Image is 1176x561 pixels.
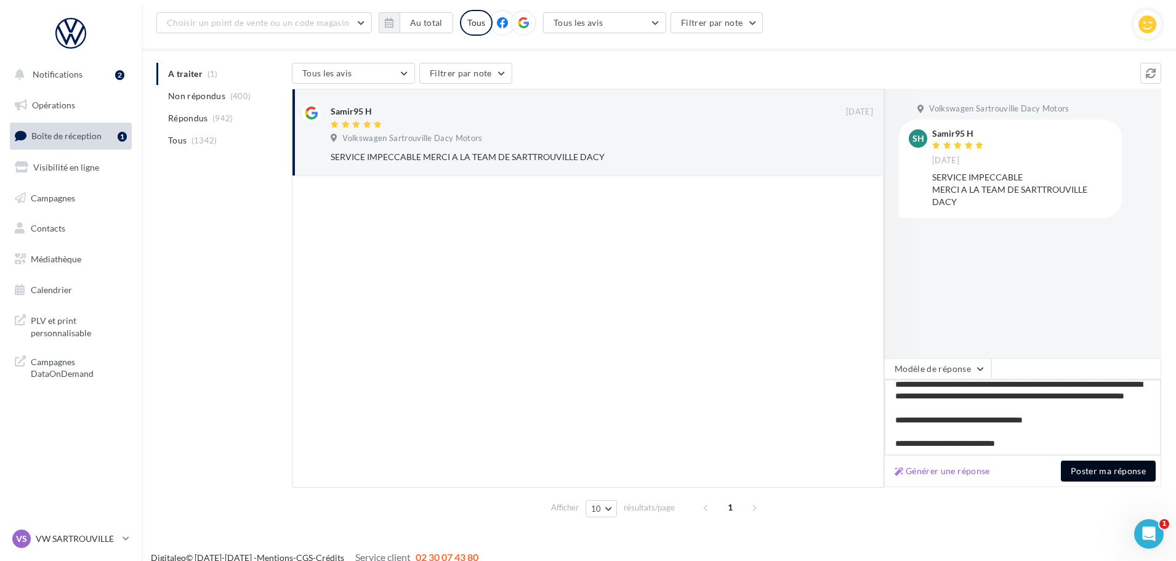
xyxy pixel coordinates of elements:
[1061,461,1156,482] button: Poster ma réponse
[292,63,415,84] button: Tous les avis
[230,91,251,101] span: (400)
[586,500,617,517] button: 10
[115,70,124,80] div: 2
[7,185,134,211] a: Campagnes
[400,12,453,33] button: Au total
[379,12,453,33] button: Au total
[36,533,118,545] p: VW SARTROUVILLE
[118,132,127,142] div: 1
[7,92,134,118] a: Opérations
[7,277,134,303] a: Calendrier
[191,135,217,145] span: (1342)
[33,162,99,172] span: Visibilité en ligne
[331,105,372,118] div: Samir95 H
[932,171,1112,208] div: SERVICE IMPECCABLE MERCI A LA TEAM DE SARTTROUVILLE DACY
[1134,519,1164,549] iframe: Intercom live chat
[591,504,602,514] span: 10
[543,12,666,33] button: Tous les avis
[212,113,233,123] span: (942)
[7,246,134,272] a: Médiathèque
[671,12,763,33] button: Filtrer par note
[31,285,72,295] span: Calendrier
[884,358,991,379] button: Modèle de réponse
[302,68,352,78] span: Tous les avis
[912,132,924,145] span: SH
[168,90,225,102] span: Non répondus
[890,464,995,478] button: Générer une réponse
[33,69,83,79] span: Notifications
[7,155,134,180] a: Visibilité en ligne
[16,533,27,545] span: VS
[10,527,132,551] a: VS VW SARTROUVILLE
[720,498,740,517] span: 1
[168,112,208,124] span: Répondus
[31,192,75,203] span: Campagnes
[331,151,793,163] div: SERVICE IMPECCABLE MERCI A LA TEAM DE SARTTROUVILLE DACY
[156,12,372,33] button: Choisir un point de vente ou un code magasin
[460,10,493,36] div: Tous
[7,216,134,241] a: Contacts
[929,103,1069,115] span: Volkswagen Sartrouville Dacy Motors
[31,353,127,380] span: Campagnes DataOnDemand
[168,134,187,147] span: Tous
[1159,519,1169,529] span: 1
[419,63,512,84] button: Filtrer par note
[31,223,65,233] span: Contacts
[7,307,134,344] a: PLV et print personnalisable
[551,502,579,514] span: Afficher
[31,131,102,141] span: Boîte de réception
[31,312,127,339] span: PLV et print personnalisable
[342,133,482,144] span: Volkswagen Sartrouville Dacy Motors
[32,100,75,110] span: Opérations
[7,62,129,87] button: Notifications 2
[31,254,81,264] span: Médiathèque
[846,107,873,118] span: [DATE]
[932,155,959,166] span: [DATE]
[167,17,349,28] span: Choisir un point de vente ou un code magasin
[624,502,675,514] span: résultats/page
[932,129,986,138] div: Samir95 H
[554,17,603,28] span: Tous les avis
[7,349,134,385] a: Campagnes DataOnDemand
[7,123,134,149] a: Boîte de réception1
